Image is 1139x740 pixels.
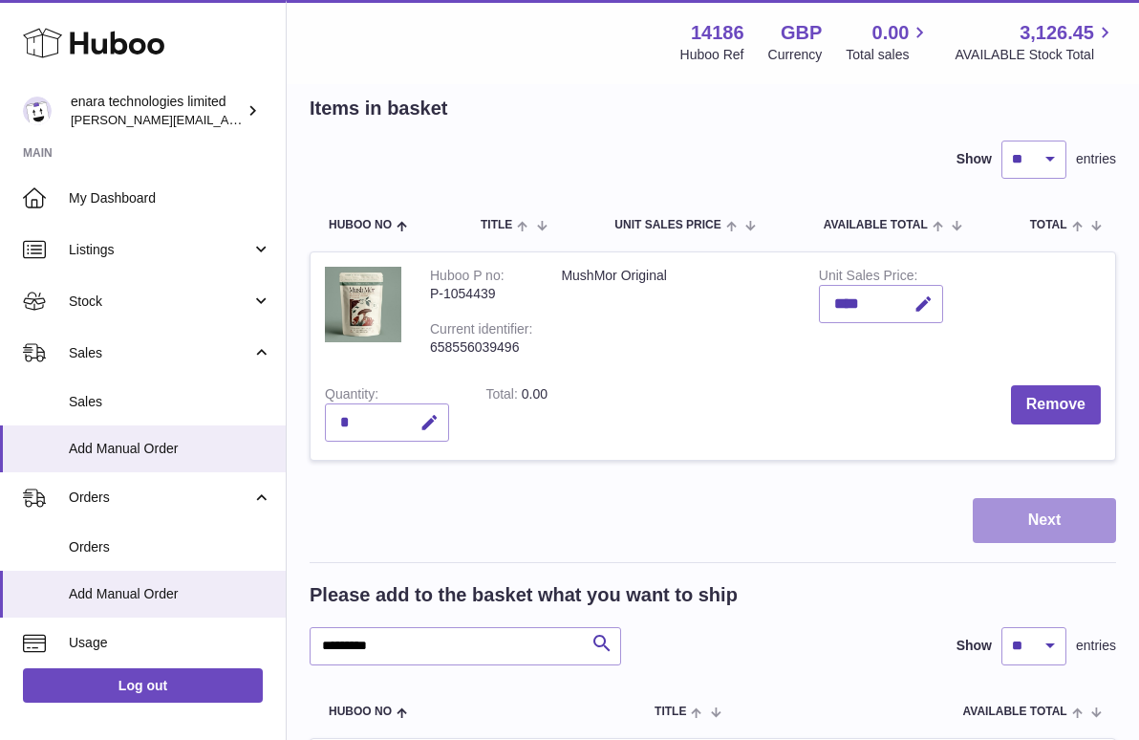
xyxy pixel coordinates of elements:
[956,150,992,168] label: Show
[955,20,1116,64] a: 3,126.45 AVAILABLE Stock Total
[329,219,392,231] span: Huboo no
[963,706,1067,718] span: AVAILABLE Total
[23,668,263,703] a: Log out
[485,386,521,406] label: Total
[522,386,548,402] span: 0.00
[325,386,378,406] label: Quantity
[955,46,1116,64] span: AVAILABLE Stock Total
[430,338,532,357] div: 658556039496
[614,219,720,231] span: Unit Sales Price
[310,96,448,121] h2: Items in basket
[824,219,928,231] span: AVAILABLE Total
[329,706,392,718] span: Huboo no
[973,498,1116,543] button: Next
[71,112,383,127] span: [PERSON_NAME][EMAIL_ADDRESS][DOMAIN_NAME]
[1020,20,1094,46] span: 3,126.45
[23,97,52,125] img: Dee@enara.co
[430,268,505,288] div: Huboo P no
[1030,219,1067,231] span: Total
[430,285,532,303] div: P-1054439
[768,46,823,64] div: Currency
[680,46,744,64] div: Huboo Ref
[872,20,910,46] span: 0.00
[69,634,271,652] span: Usage
[1076,637,1116,655] span: entries
[1011,385,1101,424] button: Remove
[69,393,271,411] span: Sales
[691,20,744,46] strong: 14186
[547,252,804,371] td: MushMor Original
[69,440,271,458] span: Add Manual Order
[655,706,686,718] span: Title
[310,582,738,608] h2: Please add to the basket what you want to ship
[846,46,931,64] span: Total sales
[69,538,271,556] span: Orders
[781,20,822,46] strong: GBP
[819,268,917,288] label: Unit Sales Price
[71,93,243,129] div: enara technologies limited
[69,585,271,603] span: Add Manual Order
[325,267,401,343] img: MushMor Original
[430,321,532,341] div: Current identifier
[69,293,251,311] span: Stock
[1076,150,1116,168] span: entries
[481,219,512,231] span: Title
[956,637,992,655] label: Show
[846,20,931,64] a: 0.00 Total sales
[69,241,251,259] span: Listings
[69,489,251,507] span: Orders
[69,344,251,362] span: Sales
[69,189,271,207] span: My Dashboard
